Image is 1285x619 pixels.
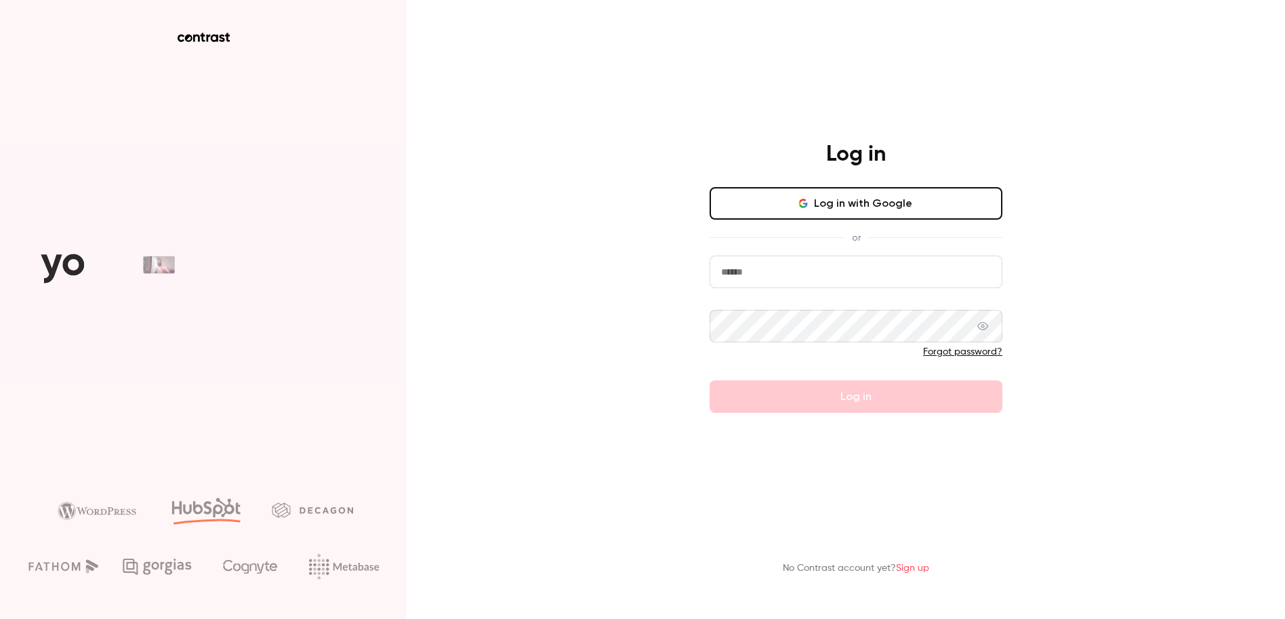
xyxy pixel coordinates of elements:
img: decagon [272,502,353,517]
a: Sign up [896,563,929,573]
button: Log in with Google [710,187,1002,220]
span: or [845,231,868,245]
p: No Contrast account yet? [783,561,929,576]
h4: Log in [826,141,886,168]
a: Forgot password? [923,347,1002,357]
